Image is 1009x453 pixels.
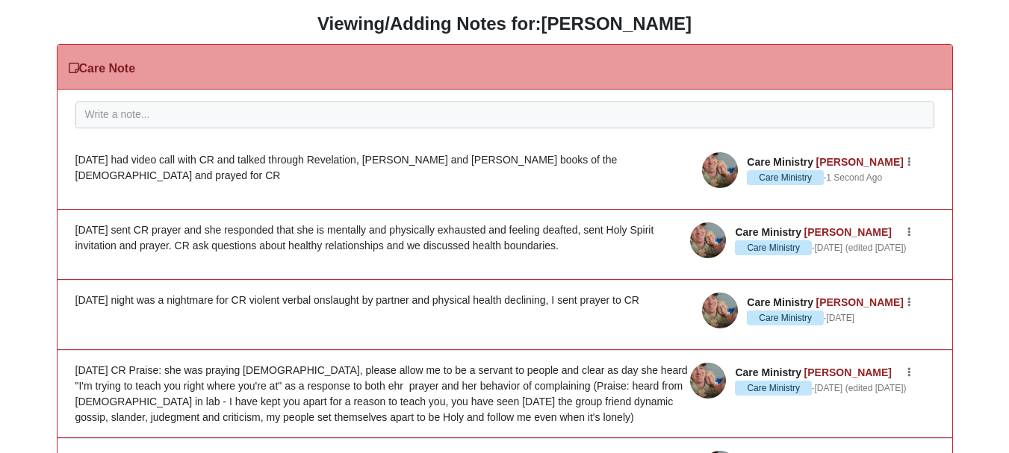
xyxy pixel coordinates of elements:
span: · [747,170,826,185]
span: · [747,310,826,325]
span: Care Ministry [747,156,813,168]
span: Care Ministry [735,226,801,238]
span: Care Ministry [747,310,824,325]
span: Care Ministry [747,296,813,308]
a: [PERSON_NAME] [804,366,892,378]
div: [DATE] sent CR prayer and she responded that she is mentally and physically exhausted and feeling... [75,222,934,254]
img: Heidi Preddy [690,363,726,399]
div: [DATE] night was a nightmare for CR violent verbal onslaught by partner and physical health decli... [75,293,934,308]
span: · [735,381,814,396]
a: 1 Second Ago [826,171,882,184]
a: [DATE](edited [DATE]) [814,381,906,395]
time: October 9, 2025, 10:23 AM [845,383,907,393]
div: [DATE] had video call with CR and talked through Revelation, [PERSON_NAME] and [PERSON_NAME] book... [75,152,934,184]
span: Care Ministry [735,366,801,378]
a: [DATE](edited [DATE]) [814,241,906,254]
span: Care Ministry [735,381,812,396]
time: October 9, 2025, 10:26 AM [814,243,842,253]
span: Care Ministry [747,170,824,185]
a: [PERSON_NAME] [816,156,904,168]
div: [DATE] CR Praise: she was praying [DEMOGRAPHIC_DATA], please allow me to be a servant to people a... [75,363,934,425]
time: October 9, 2025, 10:26 AM [845,243,907,253]
h3: Care Note [69,61,136,75]
span: · [735,240,814,255]
span: Care Ministry [735,240,812,255]
img: Heidi Preddy [690,222,726,258]
img: Heidi Preddy [702,152,738,188]
strong: [PERSON_NAME] [541,13,692,34]
time: October 9, 2025, 10:24 AM [826,313,854,323]
time: October 14, 2025, 9:55 PM [826,172,882,183]
h3: Viewing/Adding Notes for: [11,13,998,35]
a: [DATE] [826,311,854,325]
a: [PERSON_NAME] [804,226,892,238]
a: [PERSON_NAME] [816,296,904,308]
time: October 9, 2025, 10:21 AM [814,383,842,393]
img: Heidi Preddy [702,293,738,328]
